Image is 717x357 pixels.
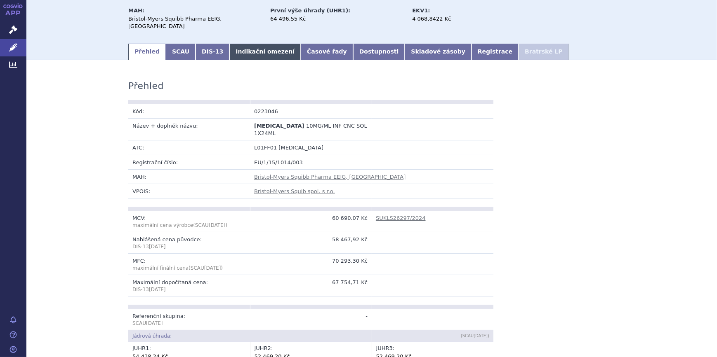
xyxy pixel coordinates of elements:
[270,7,350,14] strong: První výše úhrady (UHR1):
[229,44,301,60] a: Indikační omezení
[149,244,166,250] span: [DATE]
[128,169,250,184] td: MAH:
[376,215,426,221] a: SUKLS26297/2024
[472,44,519,60] a: Registrace
[128,140,250,155] td: ATC:
[132,243,246,250] p: DIS-13
[128,7,144,14] strong: MAH:
[132,265,246,272] p: maximální finální cena
[250,211,372,232] td: 60 690,07 Kč
[474,334,488,338] span: [DATE]
[128,211,250,232] td: MCV:
[132,320,246,327] p: SCAU
[128,330,372,342] td: Jádrová úhrada:
[268,345,271,351] span: 2
[204,265,221,271] span: [DATE]
[128,309,250,330] td: Referenční skupina:
[149,287,166,292] span: [DATE]
[412,15,505,23] div: 4 068,8422 Kč
[189,265,223,271] span: (SCAU )
[250,275,372,296] td: 67 754,71 Kč
[128,44,166,60] a: Přehled
[461,334,489,338] span: (SCAU )
[254,145,277,151] span: L01FF01
[196,44,229,60] a: DIS-13
[132,222,227,228] span: (SCAU )
[128,119,250,140] td: Název + doplněk názvu:
[389,345,393,351] span: 3
[250,155,493,169] td: EU/1/15/1014/003
[250,254,372,275] td: 70 293,30 Kč
[146,320,163,326] span: [DATE]
[412,7,430,14] strong: EKV1:
[128,275,250,296] td: Maximální dopočítaná cena:
[254,123,304,129] span: [MEDICAL_DATA]
[132,222,193,228] span: maximální cena výrobce
[128,232,250,254] td: Nahlášená cena původce:
[128,155,250,169] td: Registrační číslo:
[128,81,164,91] h3: Přehled
[128,104,250,119] td: Kód:
[301,44,353,60] a: Časové řady
[254,123,367,136] span: 10MG/ML INF CNC SOL 1X24ML
[128,184,250,198] td: VPOIS:
[270,15,404,23] div: 64 496,55 Kč
[278,145,323,151] span: [MEDICAL_DATA]
[254,188,335,194] a: Bristol-Myers Squib spol. s r.o.
[250,309,372,330] td: -
[250,104,372,119] td: 0223046
[254,174,406,180] a: Bristol-Myers Squibb Pharma EEIG, [GEOGRAPHIC_DATA]
[405,44,471,60] a: Skladové zásoby
[146,345,149,351] span: 1
[250,232,372,254] td: 58 467,92 Kč
[132,286,246,293] p: DIS-13
[128,15,262,30] div: Bristol-Myers Squibb Pharma EEIG, [GEOGRAPHIC_DATA]
[209,222,226,228] span: [DATE]
[166,44,196,60] a: SCAU
[128,254,250,275] td: MFC:
[353,44,405,60] a: Dostupnosti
